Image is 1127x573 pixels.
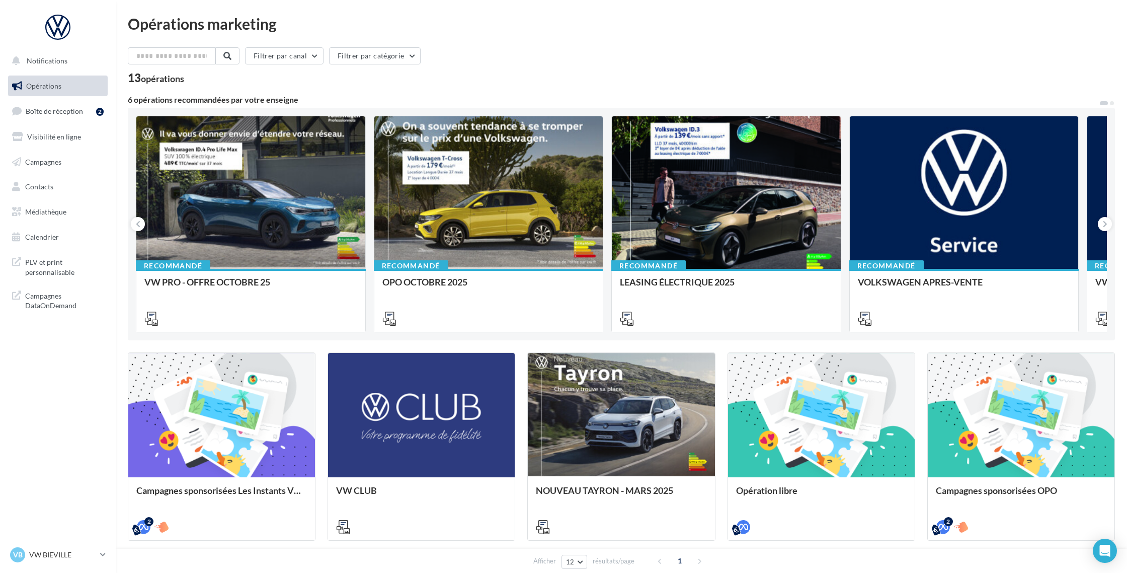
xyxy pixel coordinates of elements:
button: Filtrer par canal [245,47,324,64]
div: Recommandé [374,260,448,271]
span: PLV et print personnalisable [25,255,104,277]
a: VB VW BIEVILLE [8,545,108,564]
div: OPO OCTOBRE 2025 [382,277,595,297]
div: VW PRO - OFFRE OCTOBRE 25 [144,277,357,297]
div: Campagnes sponsorisées Les Instants VW Octobre [136,485,307,506]
div: LEASING ÉLECTRIQUE 2025 [620,277,833,297]
a: Opérations [6,76,110,97]
div: Opération libre [736,485,907,506]
button: Notifications [6,50,106,71]
div: Opérations marketing [128,16,1115,31]
div: Recommandé [611,260,686,271]
span: Campagnes [25,157,61,166]
div: 2 [944,517,953,526]
span: résultats/page [593,556,634,566]
span: VB [13,550,23,560]
span: Calendrier [25,233,59,241]
span: Opérations [26,82,61,90]
a: Campagnes DataOnDemand [6,285,110,315]
a: PLV et print personnalisable [6,251,110,281]
a: Campagnes [6,152,110,173]
div: Recommandé [136,260,210,271]
a: Médiathèque [6,201,110,223]
div: Recommandé [849,260,924,271]
span: Afficher [533,556,556,566]
span: Notifications [27,56,67,65]
div: 13 [128,73,184,84]
div: 6 opérations recommandées par votre enseigne [128,96,1099,104]
button: 12 [561,555,587,569]
span: Campagnes DataOnDemand [25,289,104,311]
div: Open Intercom Messenger [1093,539,1117,563]
div: Campagnes sponsorisées OPO [936,485,1106,506]
span: 1 [672,553,688,569]
div: NOUVEAU TAYRON - MARS 2025 [536,485,706,506]
div: 2 [144,517,153,526]
div: 2 [96,108,104,116]
a: Boîte de réception2 [6,100,110,122]
a: Visibilité en ligne [6,126,110,148]
a: Contacts [6,176,110,197]
a: Calendrier [6,227,110,248]
span: 12 [566,558,575,566]
div: opérations [141,74,184,83]
span: Boîte de réception [26,107,83,115]
span: Visibilité en ligne [27,132,81,141]
p: VW BIEVILLE [29,550,96,560]
div: VOLKSWAGEN APRES-VENTE [858,277,1071,297]
span: Médiathèque [25,207,66,216]
button: Filtrer par catégorie [329,47,421,64]
span: Contacts [25,182,53,191]
div: VW CLUB [336,485,507,506]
